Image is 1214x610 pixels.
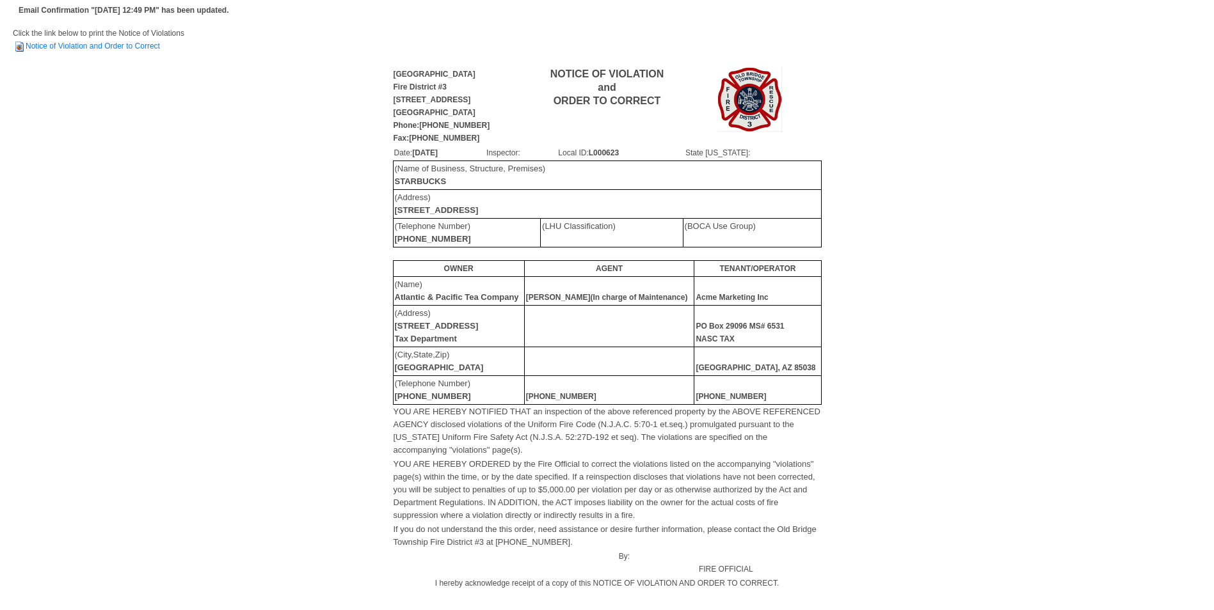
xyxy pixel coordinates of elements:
[395,192,479,215] font: (Address)
[393,549,631,576] td: By:
[589,148,619,157] b: L000623
[395,363,484,372] b: [GEOGRAPHIC_DATA]
[596,264,623,273] b: AGENT
[395,308,479,343] font: (Address)
[486,146,557,160] td: Inspector:
[719,264,795,273] b: TENANT/OPERATOR
[696,363,815,372] b: [GEOGRAPHIC_DATA], AZ 85038
[630,549,821,576] td: FIRE OFFICIAL
[395,221,471,244] font: (Telephone Number)
[444,264,474,273] b: OWNER
[393,576,822,590] td: I hereby acknowledge receipt of a copy of this NOTICE OF VIOLATION AND ORDER TO CORRECT.
[394,70,490,143] b: [GEOGRAPHIC_DATA] Fire District #3 [STREET_ADDRESS] [GEOGRAPHIC_DATA] Phone:[PHONE_NUMBER] Fax:[P...
[394,146,486,160] td: Date:
[542,221,616,231] font: (LHU Classification)
[395,379,471,401] font: (Telephone Number)
[696,293,768,302] b: Acme Marketing Inc
[395,350,484,372] font: (City,State,Zip)
[412,148,438,157] b: [DATE]
[394,407,820,455] font: YOU ARE HEREBY NOTIFIED THAT an inspection of the above referenced property by the ABOVE REFERENC...
[395,164,546,186] font: (Name of Business, Structure, Premises)
[718,68,782,132] img: Image
[696,322,784,343] b: PO Box 29096 MS# 6531 NASC TAX
[394,524,817,547] font: If you do not understand the this order, need assistance or desire further information, please co...
[395,279,519,302] font: (Name)
[395,234,471,244] b: [PHONE_NUMBER]
[13,29,184,51] span: Click the link below to print the Notice of Violations
[394,459,815,520] font: YOU ARE HEREBY ORDERED by the Fire Official to correct the violations listed on the accompanying ...
[395,391,471,401] b: [PHONE_NUMBER]
[526,293,688,302] b: [PERSON_NAME](In charge of Maintenance)
[526,392,596,401] b: [PHONE_NUMBER]
[685,221,756,231] font: (BOCA Use Group)
[550,68,664,106] b: NOTICE OF VIOLATION and ORDER TO CORRECT
[395,205,479,215] b: [STREET_ADDRESS]
[557,146,685,160] td: Local ID:
[13,42,160,51] a: Notice of Violation and Order to Correct
[13,40,26,53] img: HTML Document
[395,321,479,343] b: [STREET_ADDRESS] Tax Department
[685,146,821,160] td: State [US_STATE]:
[696,392,766,401] b: [PHONE_NUMBER]
[395,176,447,186] b: STARBUCKS
[395,292,519,302] b: Atlantic & Pacific Tea Company
[17,2,231,19] td: Email Confirmation "[DATE] 12:49 PM" has been updated.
